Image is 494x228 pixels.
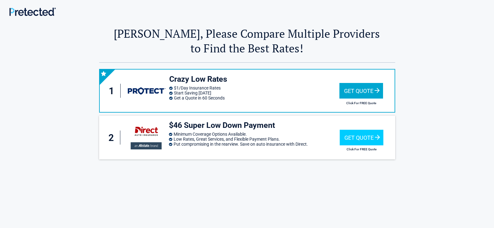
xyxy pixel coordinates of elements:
[339,83,383,99] div: Get Quote
[169,137,340,142] li: Low Rates, Great Services, and Flexible Payment Plans.
[105,131,120,145] div: 2
[340,148,383,151] h2: Click For FREE Quote
[126,81,166,100] img: protect's logo
[169,142,340,147] li: Put compromising in the rearview. Save on auto insurance with Direct.
[169,74,339,85] h3: Crazy Low Rates
[340,130,383,145] div: Get Quote
[126,122,166,153] img: directauto's logo
[339,101,383,105] h2: Click For FREE Quote
[169,95,339,100] li: Get a Quote in 60 Seconds
[169,90,339,95] li: Start Saving [DATE]
[9,7,56,16] img: Main Logo
[169,85,339,90] li: $1/Day Insurance Rates
[99,26,395,56] h2: [PERSON_NAME], Please Compare Multiple Providers to Find the Best Rates!
[106,84,121,98] div: 1
[169,120,340,131] h3: $46 Super Low Down Payment
[169,132,340,137] li: Minimum Coverage Options Available.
